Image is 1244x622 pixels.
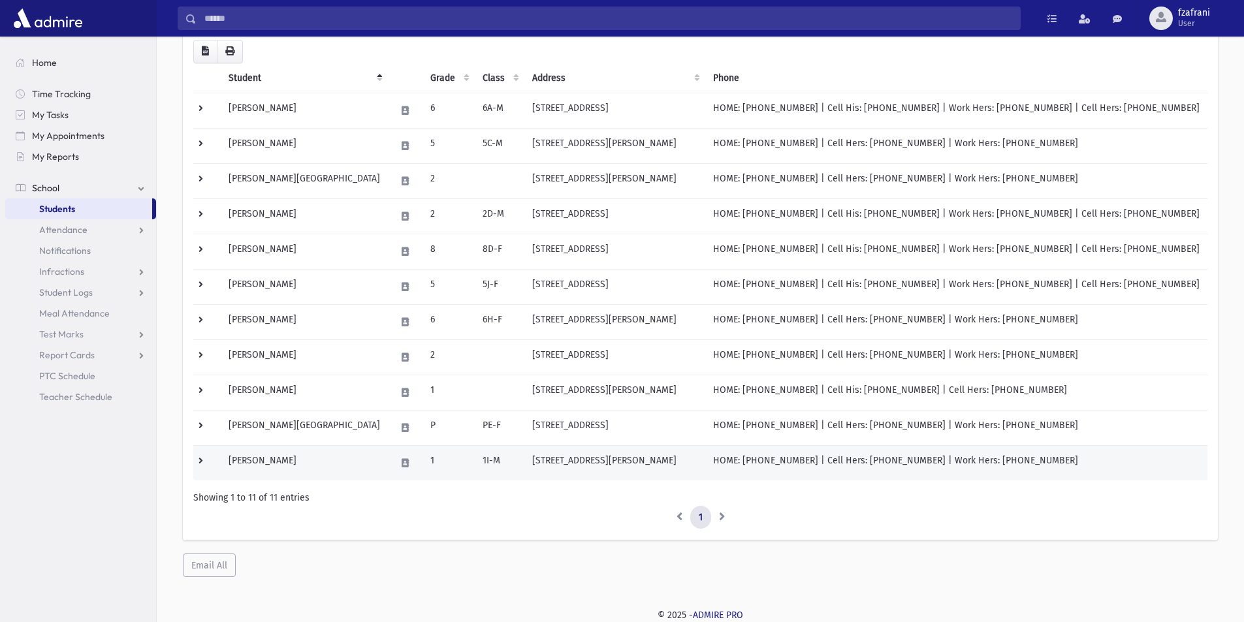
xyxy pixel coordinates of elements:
td: 2D-M [475,198,524,234]
td: 1I-M [475,445,524,480]
td: 2 [423,198,475,234]
a: Infractions [5,261,156,282]
td: 5 [423,128,475,163]
div: © 2025 - [178,608,1223,622]
td: P [423,410,475,445]
th: Phone [705,63,1207,93]
button: Email All [183,553,236,577]
input: Search [197,7,1020,30]
td: [PERSON_NAME] [221,128,388,163]
td: [STREET_ADDRESS] [524,93,705,128]
td: 6A-M [475,93,524,128]
span: My Tasks [32,109,69,121]
td: HOME: [PHONE_NUMBER] | Cell Hers: [PHONE_NUMBER] | Work Hers: [PHONE_NUMBER] [705,445,1207,480]
td: HOME: [PHONE_NUMBER] | Cell His: [PHONE_NUMBER] | Work Hers: [PHONE_NUMBER] | Cell Hers: [PHONE_N... [705,234,1207,269]
td: [STREET_ADDRESS][PERSON_NAME] [524,375,705,410]
button: Print [217,40,243,63]
a: My Tasks [5,104,156,125]
span: Report Cards [39,349,95,361]
span: Meal Attendance [39,307,110,319]
span: Teacher Schedule [39,391,112,403]
a: My Reports [5,146,156,167]
a: Test Marks [5,324,156,345]
th: Class: activate to sort column ascending [475,63,524,93]
td: [STREET_ADDRESS] [524,269,705,304]
td: HOME: [PHONE_NUMBER] | Cell His: [PHONE_NUMBER] | Cell Hers: [PHONE_NUMBER] [705,375,1207,410]
span: Attendance [39,224,88,236]
td: HOME: [PHONE_NUMBER] | Cell His: [PHONE_NUMBER] | Work Hers: [PHONE_NUMBER] | Cell Hers: [PHONE_N... [705,269,1207,304]
span: Home [32,57,57,69]
a: Report Cards [5,345,156,365]
a: Student Logs [5,282,156,303]
td: [STREET_ADDRESS] [524,198,705,234]
td: [STREET_ADDRESS][PERSON_NAME] [524,304,705,339]
td: [PERSON_NAME] [221,269,388,304]
span: Students [39,203,75,215]
a: Attendance [5,219,156,240]
button: CSV [193,40,217,63]
a: Meal Attendance [5,303,156,324]
td: [PERSON_NAME] [221,93,388,128]
a: Students [5,198,152,219]
td: 5 [423,269,475,304]
a: 1 [690,506,711,529]
a: Time Tracking [5,84,156,104]
span: User [1178,18,1210,29]
td: [PERSON_NAME] [221,234,388,269]
td: HOME: [PHONE_NUMBER] | Cell Hers: [PHONE_NUMBER] | Work Hers: [PHONE_NUMBER] [705,339,1207,375]
td: 5J-F [475,269,524,304]
th: Student: activate to sort column descending [221,63,388,93]
td: 2 [423,339,475,375]
a: Home [5,52,156,73]
td: [PERSON_NAME] [221,198,388,234]
span: PTC Schedule [39,370,95,382]
a: Notifications [5,240,156,261]
a: PTC Schedule [5,365,156,386]
td: [STREET_ADDRESS][PERSON_NAME] [524,163,705,198]
td: HOME: [PHONE_NUMBER] | Cell Hers: [PHONE_NUMBER] | Work Hers: [PHONE_NUMBER] [705,163,1207,198]
td: [PERSON_NAME] [221,304,388,339]
th: Grade: activate to sort column ascending [423,63,475,93]
td: [PERSON_NAME][GEOGRAPHIC_DATA] [221,163,388,198]
a: School [5,178,156,198]
td: [PERSON_NAME] [221,445,388,480]
td: [PERSON_NAME] [221,339,388,375]
td: [PERSON_NAME][GEOGRAPHIC_DATA] [221,410,388,445]
td: 1 [423,375,475,410]
th: Address: activate to sort column ascending [524,63,705,93]
td: 6H-F [475,304,524,339]
span: My Reports [32,151,79,163]
td: HOME: [PHONE_NUMBER] | Cell Hers: [PHONE_NUMBER] | Work Hers: [PHONE_NUMBER] [705,304,1207,339]
td: 6 [423,93,475,128]
td: 6 [423,304,475,339]
td: HOME: [PHONE_NUMBER] | Cell His: [PHONE_NUMBER] | Work Hers: [PHONE_NUMBER] | Cell Hers: [PHONE_N... [705,198,1207,234]
td: [STREET_ADDRESS][PERSON_NAME] [524,445,705,480]
td: HOME: [PHONE_NUMBER] | Cell His: [PHONE_NUMBER] | Work Hers: [PHONE_NUMBER] | Cell Hers: [PHONE_N... [705,93,1207,128]
td: HOME: [PHONE_NUMBER] | Cell Hers: [PHONE_NUMBER] | Work Hers: [PHONE_NUMBER] [705,410,1207,445]
td: 1 [423,445,475,480]
td: [STREET_ADDRESS] [524,234,705,269]
td: PE-F [475,410,524,445]
td: 8 [423,234,475,269]
td: [STREET_ADDRESS][PERSON_NAME] [524,128,705,163]
a: My Appointments [5,125,156,146]
td: HOME: [PHONE_NUMBER] | Cell Hers: [PHONE_NUMBER] | Work Hers: [PHONE_NUMBER] [705,128,1207,163]
span: Notifications [39,245,91,257]
span: Test Marks [39,328,84,340]
td: [STREET_ADDRESS] [524,339,705,375]
td: [STREET_ADDRESS] [524,410,705,445]
a: ADMIRE PRO [693,610,743,621]
td: [PERSON_NAME] [221,375,388,410]
span: My Appointments [32,130,104,142]
a: Teacher Schedule [5,386,156,407]
span: fzafrani [1178,8,1210,18]
td: 8D-F [475,234,524,269]
td: 2 [423,163,475,198]
td: 5C-M [475,128,524,163]
span: Infractions [39,266,84,277]
span: Student Logs [39,287,93,298]
span: Time Tracking [32,88,91,100]
div: Showing 1 to 11 of 11 entries [193,491,1207,505]
span: School [32,182,59,194]
img: AdmirePro [10,5,86,31]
